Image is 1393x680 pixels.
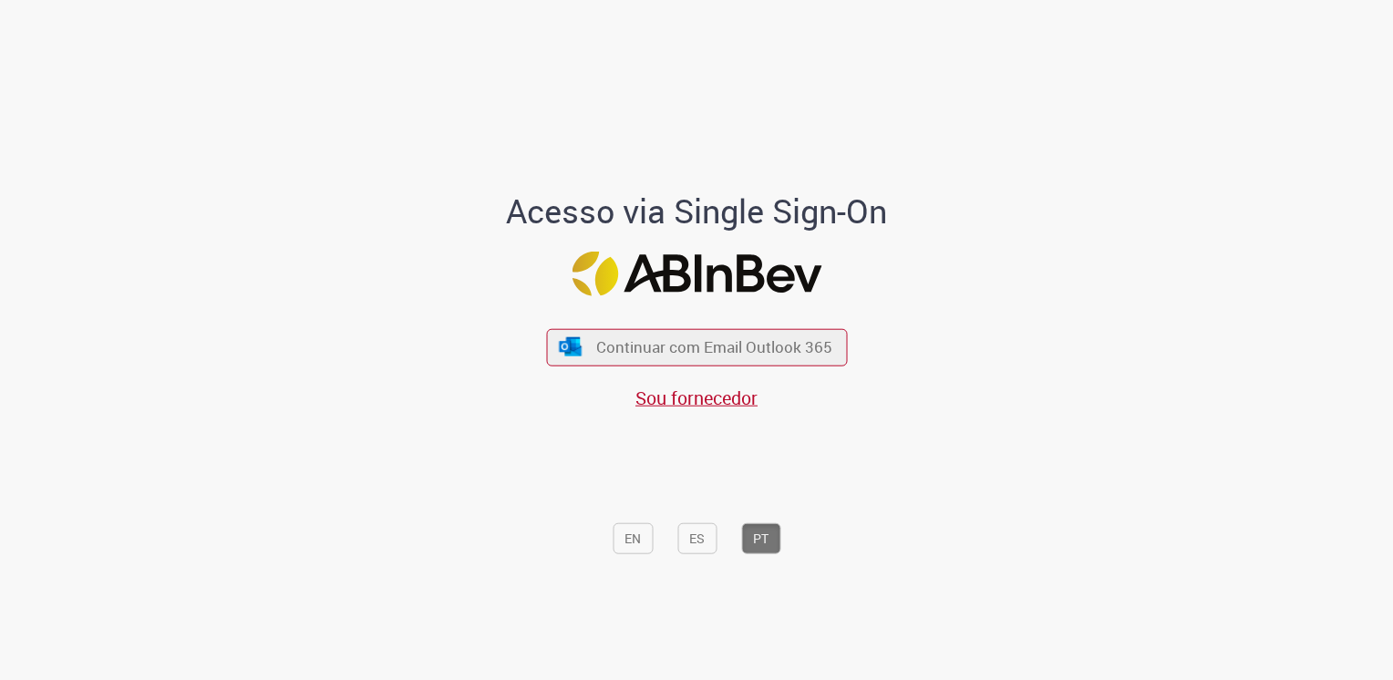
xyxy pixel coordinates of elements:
[444,193,950,230] h1: Acesso via Single Sign-On
[596,336,832,357] span: Continuar com Email Outlook 365
[546,328,847,366] button: ícone Azure/Microsoft 360 Continuar com Email Outlook 365
[613,522,653,553] button: EN
[677,522,717,553] button: ES
[635,385,758,409] a: Sou fornecedor
[558,337,583,356] img: ícone Azure/Microsoft 360
[741,522,780,553] button: PT
[572,251,821,295] img: Logo ABInBev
